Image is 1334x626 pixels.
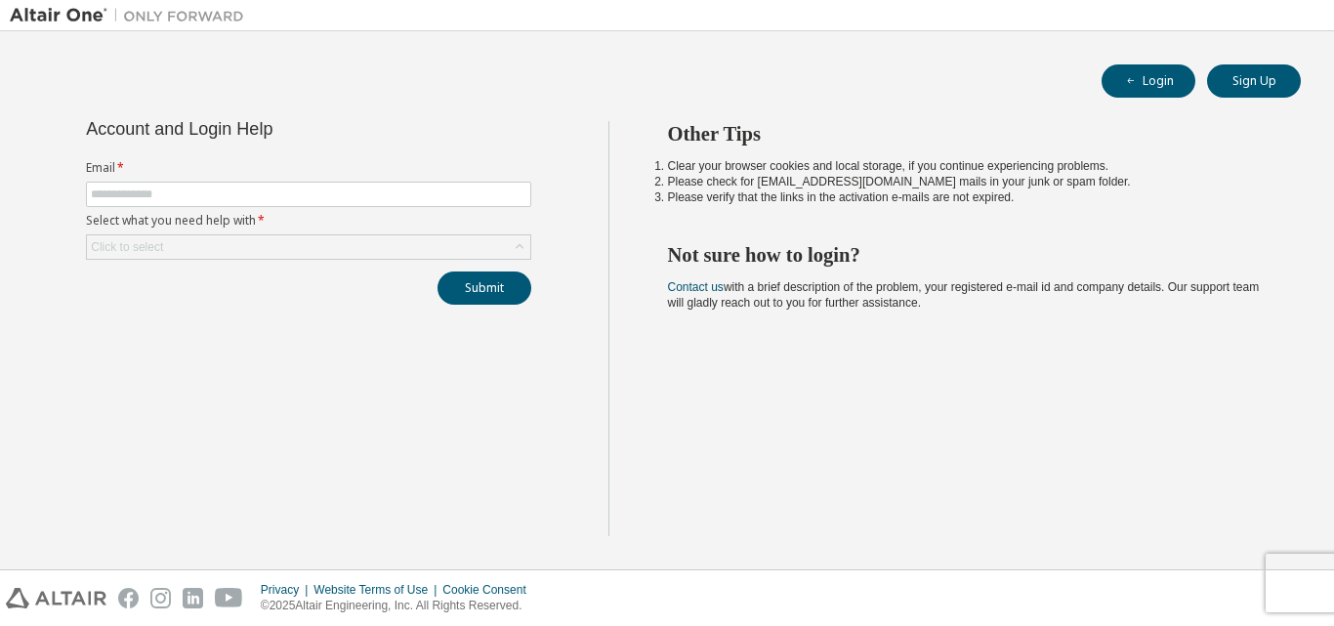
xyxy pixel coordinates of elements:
[183,588,203,608] img: linkedin.svg
[215,588,243,608] img: youtube.svg
[438,271,531,305] button: Submit
[118,588,139,608] img: facebook.svg
[87,235,530,259] div: Click to select
[91,239,163,255] div: Click to select
[668,242,1267,268] h2: Not sure how to login?
[668,189,1267,205] li: Please verify that the links in the activation e-mails are not expired.
[1102,64,1195,98] button: Login
[668,158,1267,174] li: Clear your browser cookies and local storage, if you continue experiencing problems.
[86,213,531,229] label: Select what you need help with
[6,588,106,608] img: altair_logo.svg
[150,588,171,608] img: instagram.svg
[668,174,1267,189] li: Please check for [EMAIL_ADDRESS][DOMAIN_NAME] mails in your junk or spam folder.
[313,582,442,598] div: Website Terms of Use
[86,121,442,137] div: Account and Login Help
[86,160,531,176] label: Email
[668,280,1260,310] span: with a brief description of the problem, your registered e-mail id and company details. Our suppo...
[10,6,254,25] img: Altair One
[261,582,313,598] div: Privacy
[261,598,538,614] p: © 2025 Altair Engineering, Inc. All Rights Reserved.
[668,280,724,294] a: Contact us
[1207,64,1301,98] button: Sign Up
[442,582,537,598] div: Cookie Consent
[668,121,1267,146] h2: Other Tips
